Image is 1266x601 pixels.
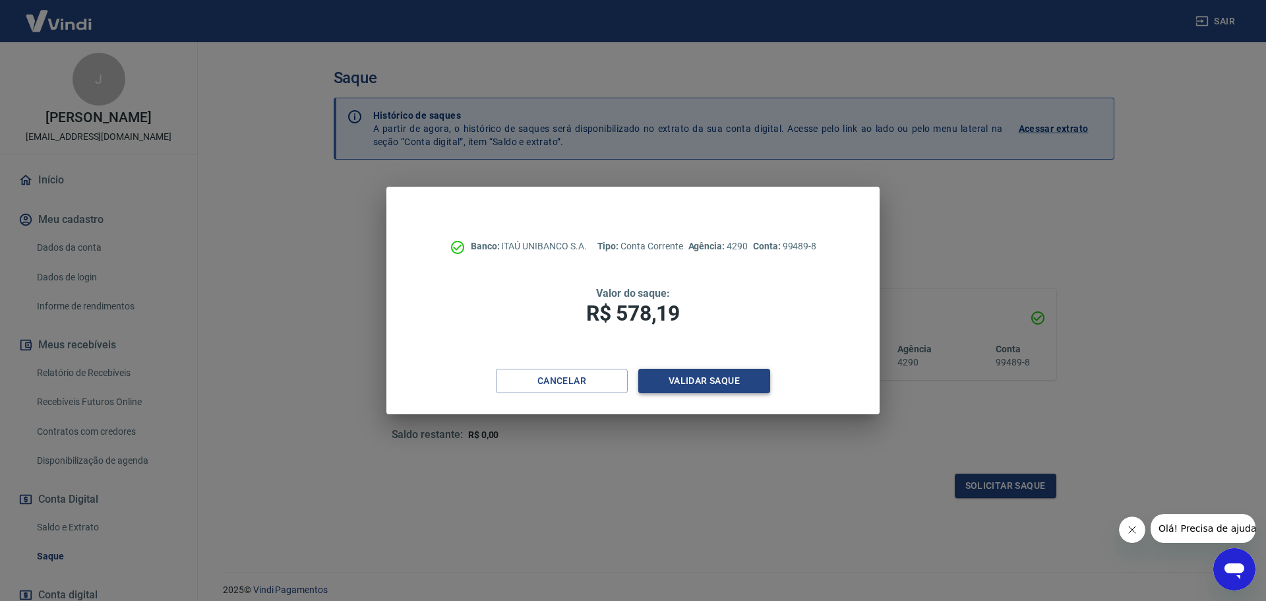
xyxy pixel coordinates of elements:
[688,239,748,253] p: 4290
[638,369,770,393] button: Validar saque
[1151,514,1255,543] iframe: Mensagem da empresa
[586,301,680,326] span: R$ 578,19
[1213,548,1255,590] iframe: Botão para abrir a janela de mensagens
[753,239,816,253] p: 99489-8
[597,241,621,251] span: Tipo:
[1119,517,1145,543] iframe: Fechar mensagem
[597,239,683,253] p: Conta Corrente
[596,287,670,300] span: Valor do saque:
[471,241,502,251] span: Banco:
[496,369,628,393] button: Cancelar
[688,241,727,251] span: Agência:
[471,239,587,253] p: ITAÚ UNIBANCO S.A.
[8,9,111,20] span: Olá! Precisa de ajuda?
[753,241,783,251] span: Conta:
